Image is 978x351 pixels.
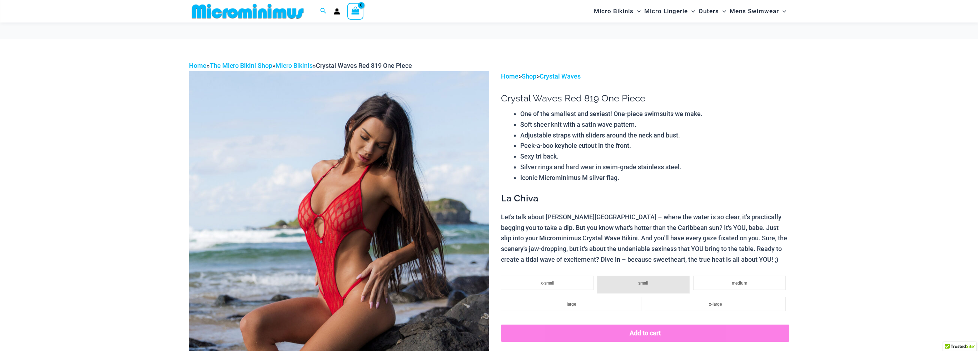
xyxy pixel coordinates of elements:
[334,8,340,15] a: Account icon link
[275,62,313,69] a: Micro Bikinis
[541,281,554,286] span: x-small
[520,130,789,141] li: Adjustable straps with sliders around the neck and bust.
[520,172,789,183] li: Iconic Microminimus M silver flag.
[709,302,722,307] span: x-large
[688,2,695,20] span: Menu Toggle
[501,297,641,311] li: large
[567,302,576,307] span: large
[522,72,536,80] a: Shop
[501,325,789,342] button: Add to cart
[719,2,726,20] span: Menu Toggle
[210,62,272,69] a: The Micro Bikini Shop
[501,93,789,104] h1: Crystal Waves Red 819 One Piece
[520,162,789,172] li: Silver rings and hard wear in swim-grade stainless steel.
[501,71,789,82] p: > >
[320,7,327,16] a: Search icon link
[591,1,789,21] nav: Site Navigation
[597,276,690,294] li: small
[540,72,581,80] a: Crystal Waves
[697,2,728,20] a: OutersMenu ToggleMenu Toggle
[699,2,719,20] span: Outers
[501,192,789,205] h3: La Chiva
[501,212,789,265] p: Let's talk about [PERSON_NAME][GEOGRAPHIC_DATA] – where the water is so clear, it's practically b...
[638,281,648,286] span: small
[594,2,634,20] span: Micro Bikinis
[189,3,307,19] img: MM SHOP LOGO FLAT
[732,281,747,286] span: medium
[592,2,642,20] a: Micro BikinisMenu ToggleMenu Toggle
[644,2,688,20] span: Micro Lingerie
[642,2,697,20] a: Micro LingerieMenu ToggleMenu Toggle
[189,62,412,69] span: » » »
[347,3,364,19] a: View Shopping Cart, empty
[645,297,785,311] li: x-large
[520,119,789,130] li: Soft sheer knit with a satin wave pattern.
[189,62,207,69] a: Home
[520,109,789,119] li: One of the smallest and sexiest! One-piece swimsuits we make.
[728,2,788,20] a: Mens SwimwearMenu ToggleMenu Toggle
[693,276,786,290] li: medium
[730,2,779,20] span: Mens Swimwear
[634,2,641,20] span: Menu Toggle
[779,2,786,20] span: Menu Toggle
[520,151,789,162] li: Sexy tri back.
[501,72,518,80] a: Home
[316,62,412,69] span: Crystal Waves Red 819 One Piece
[520,140,789,151] li: Peek-a-boo keyhole cutout in the front.
[501,276,594,290] li: x-small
